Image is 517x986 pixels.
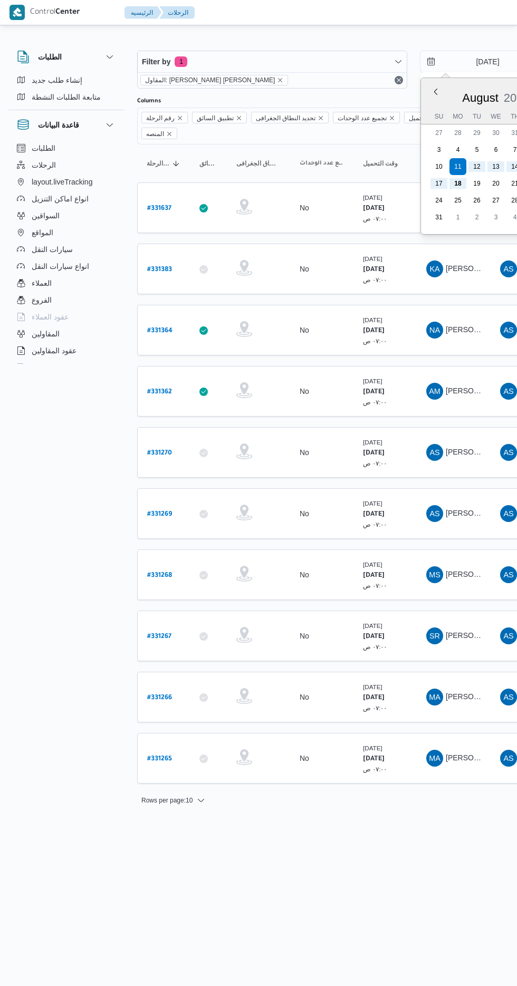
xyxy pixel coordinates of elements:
div: Mo [449,109,466,124]
small: [DATE] [363,378,382,384]
div: No [300,448,309,457]
button: Rows per page:10 [137,794,209,807]
button: Previous Month [432,88,440,96]
div: day-28 [449,124,466,141]
button: Remove [392,74,405,86]
div: Noar Aldin Muhammad Abadalghni [426,322,443,339]
div: day-13 [487,158,504,175]
b: Center [55,8,80,17]
b: [DATE] [363,633,385,641]
span: العملاء [32,277,52,289]
div: Su [430,109,447,124]
span: السواقين [32,209,60,222]
div: day-1 [449,209,466,226]
small: ٠٧:٠٠ ص [363,704,387,711]
b: # 331269 [147,511,172,518]
div: day-30 [487,124,504,141]
div: Saif Rafiq Hussain Said Farj [426,627,443,644]
a: #331266 [147,690,172,704]
div: No [300,509,309,518]
a: #331270 [147,446,172,460]
div: day-2 [468,209,485,226]
button: الفروع [13,292,120,308]
b: [DATE] [363,756,385,763]
div: day-27 [487,192,504,209]
div: day-20 [487,175,504,192]
b: # 331267 [147,633,171,641]
div: day-18 [449,175,466,192]
button: الطلبات [13,140,120,157]
div: Tu [468,109,485,124]
div: No [300,325,309,335]
div: We [487,109,504,124]
small: [DATE] [363,316,382,323]
span: 1 active filters [175,56,187,67]
b: # 331637 [147,205,171,212]
span: layout.liveTracking [32,176,92,188]
img: X8yXhbKr1z7QwAAAABJRU5ErkJggg== [9,5,25,20]
div: day-31 [430,209,447,226]
button: العملاء [13,275,120,292]
span: تطبيق السائق [197,112,233,124]
div: الطلبات [8,72,125,110]
div: No [300,203,309,212]
button: وقت التحميل [359,155,411,172]
span: MA [429,689,441,705]
b: # 331383 [147,266,172,274]
span: الفروع [32,294,52,306]
div: Alaioah Sraj Aldin Alaioah Muhammad [500,689,517,705]
button: Remove تجميع عدد الوحدات from selection in this group [389,115,395,121]
span: المقاول: عليوه سراج الدين عليوه محمد [140,75,288,85]
span: إنشاء طلب جديد [32,74,82,86]
button: عقود العملاء [13,308,120,325]
button: انواع اماكن التنزيل [13,190,120,207]
span: اجهزة التليفون [32,361,75,374]
span: [PERSON_NAME] [446,448,506,456]
b: # 331270 [147,450,172,457]
div: Muhammad Abadalaziam Ahmad Ibrahem Alnhas [426,689,443,705]
div: Ahmad Sameir Aois Muhammad [426,444,443,461]
small: ٠٧:٠٠ ص [363,276,387,283]
b: [DATE] [363,205,385,212]
div: day-3 [487,209,504,226]
div: No [300,631,309,641]
span: MA [429,750,441,767]
span: Rows per page : 10 [141,794,193,807]
div: day-24 [430,192,447,209]
a: #331383 [147,262,172,276]
span: سيارات النقل [32,243,73,256]
div: No [300,753,309,763]
small: ٠٧:٠٠ ص [363,337,387,344]
span: المقاولين [32,327,60,340]
b: [DATE] [363,572,385,579]
span: رقم الرحلة [141,112,188,123]
b: [DATE] [363,389,385,396]
span: المقاول: [PERSON_NAME] [PERSON_NAME] [145,75,275,85]
small: [DATE] [363,439,382,446]
small: ٠٧:٠٠ ص [363,766,387,772]
button: layout.liveTracking [13,173,120,190]
span: August [462,91,499,104]
button: انواع سيارات النقل [13,258,120,275]
div: Alaioah Sraj Aldin Alaioah Muhammad [500,505,517,522]
span: انواع اماكن التنزيل [32,192,89,205]
b: [DATE] [363,266,385,274]
span: رقم الرحلة [146,112,175,124]
b: [DATE] [363,694,385,702]
div: No [300,692,309,702]
div: Alaioah Sraj Aldin Alaioah Muhammad [500,383,517,400]
span: AS [503,689,513,705]
small: ٠٧:٠٠ ص [363,215,387,222]
span: AS [503,444,513,461]
small: [DATE] [363,500,382,507]
span: تجميع عدد الوحدات [333,112,400,123]
span: انواع سيارات النقل [32,260,89,273]
span: AS [503,505,513,522]
span: KA [429,260,439,277]
div: Button. Open the month selector. August is currently selected. [462,91,499,105]
b: # 331265 [147,756,172,763]
span: عقود المقاولين [32,344,76,357]
small: ٠٧:٠٠ ص [363,460,387,467]
button: الرئيسيه [125,6,161,19]
div: day-17 [430,175,447,192]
